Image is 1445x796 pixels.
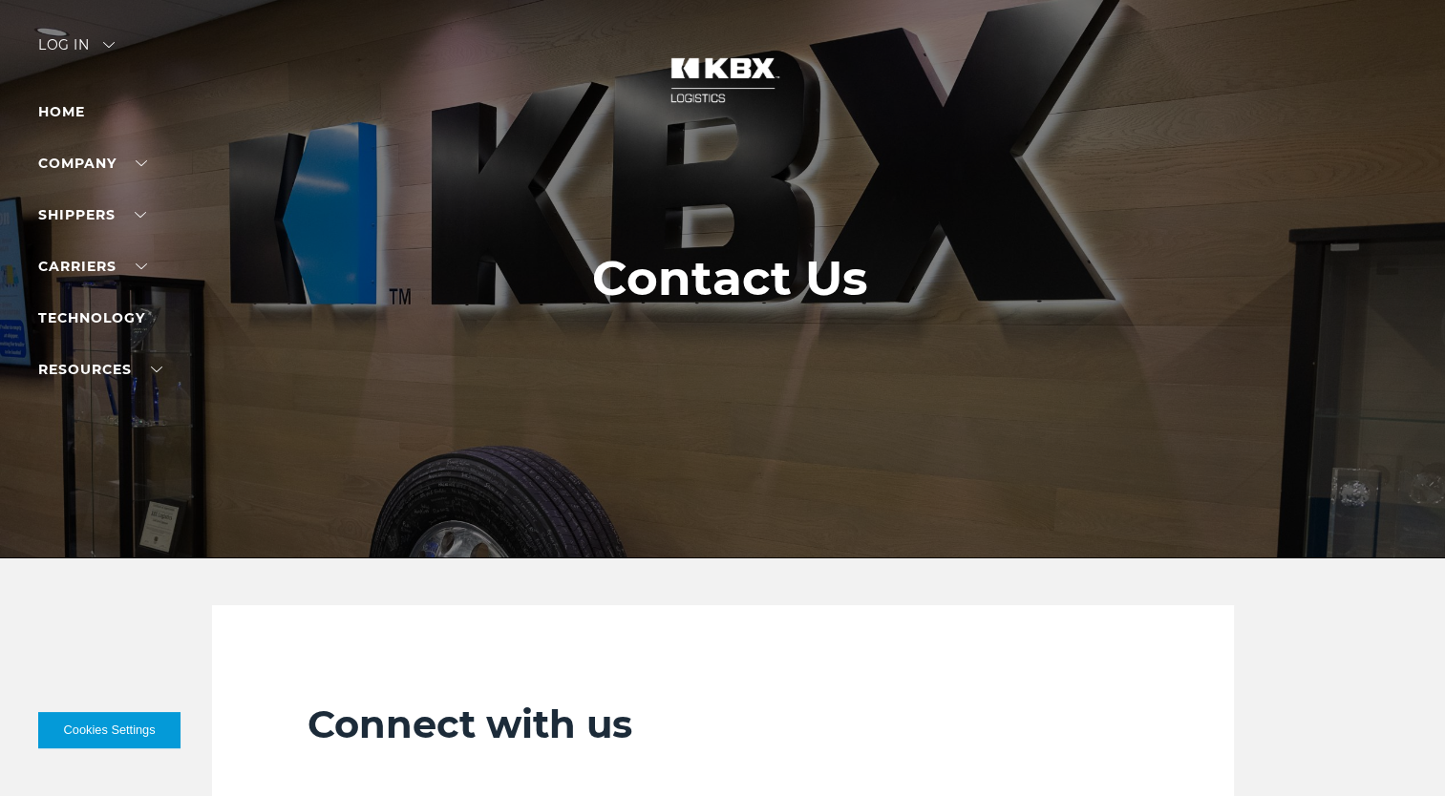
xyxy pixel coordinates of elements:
[38,712,181,748] button: Cookies Settings
[38,38,115,66] div: Log in
[38,258,147,275] a: Carriers
[38,309,145,326] a: Technology
[38,206,146,223] a: SHIPPERS
[38,361,162,378] a: RESOURCES
[38,103,85,120] a: Home
[38,155,147,172] a: Company
[651,38,795,122] img: kbx logo
[308,701,1138,748] h2: Connect with us
[592,251,868,306] h1: Contact Us
[103,42,115,48] img: arrow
